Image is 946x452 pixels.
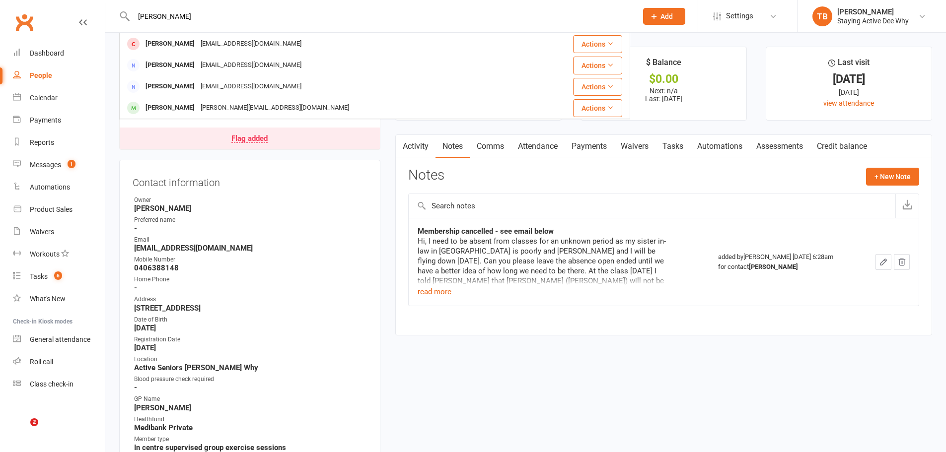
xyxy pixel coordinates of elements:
div: [PERSON_NAME] [143,58,198,72]
a: view attendance [823,99,874,107]
strong: 0406388148 [134,263,367,272]
div: [PERSON_NAME][EMAIL_ADDRESS][DOMAIN_NAME] [198,101,352,115]
div: [PERSON_NAME] [837,7,909,16]
a: Tasks 6 [13,265,105,288]
div: Hi, I need to be absent from classes for an unknown period as my sister in-law in [GEOGRAPHIC_DAT... [418,236,666,296]
a: People [13,65,105,87]
div: Roll call [30,358,53,366]
strong: [EMAIL_ADDRESS][DOMAIN_NAME] [134,244,367,253]
div: General attendance [30,335,90,343]
strong: In centre supervised group exercise sessions [134,443,367,452]
a: Roll call [13,351,105,373]
strong: - [134,383,367,392]
div: Automations [30,183,70,191]
strong: Medibank Private [134,423,367,432]
div: [EMAIL_ADDRESS][DOMAIN_NAME] [198,58,304,72]
div: Healthfund [134,415,367,424]
a: Assessments [749,135,810,158]
div: Staying Active Dee Why [837,16,909,25]
a: Comms [470,135,511,158]
strong: [PERSON_NAME] [134,204,367,213]
button: Add [643,8,685,25]
a: Dashboard [13,42,105,65]
div: TB [812,6,832,26]
strong: [DATE] [134,343,367,352]
iframe: Intercom live chat [10,418,34,442]
h3: Notes [408,168,444,186]
div: People [30,71,52,79]
span: Add [660,12,673,20]
span: 6 [54,271,62,280]
a: Messages 1 [13,154,105,176]
div: Home Phone [134,275,367,284]
div: Preferred name [134,215,367,225]
a: Attendance [511,135,565,158]
div: Flag added [231,135,268,143]
div: Mobile Number [134,255,367,264]
div: [PERSON_NAME] [143,101,198,115]
strong: [DATE] [134,323,367,332]
h3: Contact information [133,173,367,188]
div: [DATE] [775,74,923,84]
strong: - [134,283,367,292]
div: [EMAIL_ADDRESS][DOMAIN_NAME] [198,79,304,94]
strong: [PERSON_NAME] [134,403,367,412]
div: Workouts [30,250,60,258]
a: Tasks [655,135,690,158]
div: Waivers [30,228,54,236]
strong: [PERSON_NAME] [749,263,798,270]
input: Search notes [409,194,895,218]
a: Activity [396,135,436,158]
div: GP Name [134,394,367,404]
div: Product Sales [30,205,73,213]
a: General attendance kiosk mode [13,328,105,351]
a: Class kiosk mode [13,373,105,395]
a: Notes [436,135,470,158]
div: $ Balance [646,56,681,74]
div: Location [134,355,367,364]
strong: - [134,224,367,233]
a: Payments [13,109,105,131]
div: Member type [134,435,367,444]
strong: Membership cancelled - see email below [418,227,554,236]
div: What's New [30,295,66,303]
div: Registration Date [134,335,367,344]
div: Owner [134,195,367,205]
div: $0.00 [590,74,737,84]
div: Reports [30,138,54,146]
div: Calendar [30,94,58,102]
div: Date of Birth [134,315,367,324]
span: Settings [726,5,753,27]
span: 1 [68,160,75,168]
a: Payments [565,135,614,158]
p: Next: n/a Last: [DATE] [590,87,737,103]
a: Automations [690,135,749,158]
button: Actions [573,78,622,96]
button: Actions [573,35,622,53]
div: Tasks [30,272,48,280]
div: added by [PERSON_NAME] [DATE] 6:28am [718,252,851,272]
a: Product Sales [13,198,105,221]
div: [PERSON_NAME] [143,79,198,94]
a: Automations [13,176,105,198]
a: Waivers [614,135,655,158]
div: Class check-in [30,380,73,388]
button: Actions [573,57,622,74]
a: Waivers [13,221,105,243]
span: 2 [30,418,38,426]
a: Credit balance [810,135,874,158]
a: Calendar [13,87,105,109]
div: Dashboard [30,49,64,57]
button: read more [418,286,451,298]
div: [DATE] [775,87,923,98]
div: Blood pressure check required [134,375,367,384]
div: Email [134,235,367,245]
div: Last visit [828,56,870,74]
a: Clubworx [12,10,37,35]
div: Payments [30,116,61,124]
div: for contact [718,262,851,272]
div: Address [134,295,367,304]
a: Reports [13,131,105,154]
strong: [STREET_ADDRESS] [134,304,367,313]
strong: Active Seniors [PERSON_NAME] Why [134,363,367,372]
